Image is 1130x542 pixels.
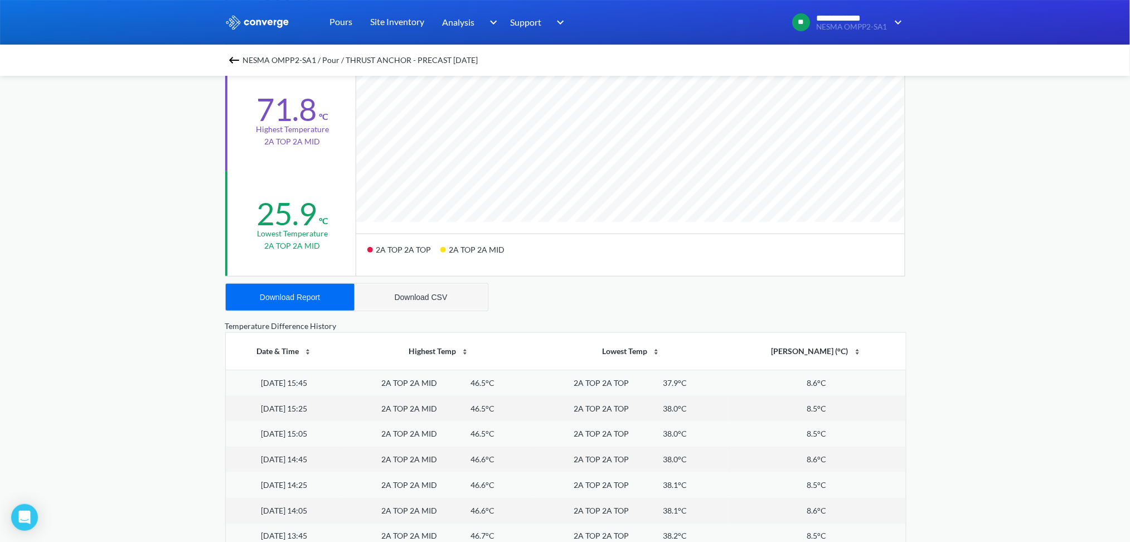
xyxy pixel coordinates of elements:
td: [DATE] 15:45 [226,370,343,395]
div: 46.6°C [471,453,495,466]
img: sort-icon.svg [853,347,862,356]
div: 38.0°C [663,453,687,466]
img: downArrow.svg [482,16,500,29]
div: 38.1°C [663,479,687,491]
button: Download CSV [355,284,488,311]
div: 38.1°C [663,505,687,517]
img: sort-icon.svg [652,347,661,356]
div: 2A TOP 2A TOP [574,377,629,389]
th: Highest Temp [343,333,535,370]
div: 2A TOP 2A TOP [574,453,629,466]
button: Download Report [226,284,355,311]
div: 2A TOP 2A MID [381,403,437,415]
div: 46.5°C [471,403,495,415]
span: Support [511,15,542,29]
img: downArrow.svg [550,16,568,29]
td: 8.5°C [728,396,905,422]
div: 2A TOP 2A TOP [574,479,629,491]
th: [PERSON_NAME] (°C) [728,333,905,370]
div: 38.0°C [663,403,687,415]
div: 2A TOP 2A TOP [367,241,440,267]
div: 46.6°C [471,479,495,491]
div: 25.9 [256,195,317,233]
th: Lowest Temp [535,333,728,370]
img: downArrow.svg [887,16,905,29]
div: 2A TOP 2A MID [381,505,437,517]
span: Analysis [443,15,475,29]
img: sort-icon.svg [303,347,312,356]
div: 2A TOP 2A MID [440,241,514,267]
p: 2A TOP 2A MID [265,135,321,148]
div: 2A TOP 2A MID [381,377,437,389]
div: 2A TOP 2A TOP [574,505,629,517]
div: Lowest temperature [257,228,328,240]
th: Date & Time [226,333,343,370]
div: 46.6°C [471,505,495,517]
div: 2A TOP 2A MID [381,453,437,466]
td: [DATE] 14:05 [226,498,343,524]
div: 71.8 [256,90,317,128]
img: sort-icon.svg [460,347,469,356]
img: logo_ewhite.svg [225,15,290,30]
div: Download Report [260,293,320,302]
div: 2A TOP 2A TOP [574,428,629,440]
td: [DATE] 15:05 [226,421,343,447]
td: [DATE] 14:45 [226,447,343,472]
td: 8.6°C [728,447,905,472]
span: NESMA OMPP2-SA1 [817,23,887,31]
div: 2A TOP 2A MID [381,479,437,491]
td: 8.6°C [728,498,905,524]
div: Temperature Difference History [225,320,905,332]
div: Download CSV [395,293,448,302]
td: [DATE] 15:25 [226,396,343,422]
td: 8.5°C [728,472,905,498]
td: [DATE] 14:25 [226,472,343,498]
div: 2A TOP 2A TOP [574,403,629,415]
td: 8.5°C [728,421,905,447]
p: 2A TOP 2A MID [265,240,321,252]
div: 46.5°C [471,377,495,389]
td: 8.6°C [728,370,905,395]
span: NESMA OMPP2-SA1 / Pour / THRUST ANCHOR - PRECAST [DATE] [243,52,478,68]
img: backspace.svg [227,54,241,67]
div: 37.9°C [663,377,687,389]
div: 46.5°C [471,428,495,440]
div: 38.0°C [663,428,687,440]
div: Open Intercom Messenger [11,504,38,531]
div: Highest temperature [256,123,329,135]
div: 2A TOP 2A MID [381,428,437,440]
